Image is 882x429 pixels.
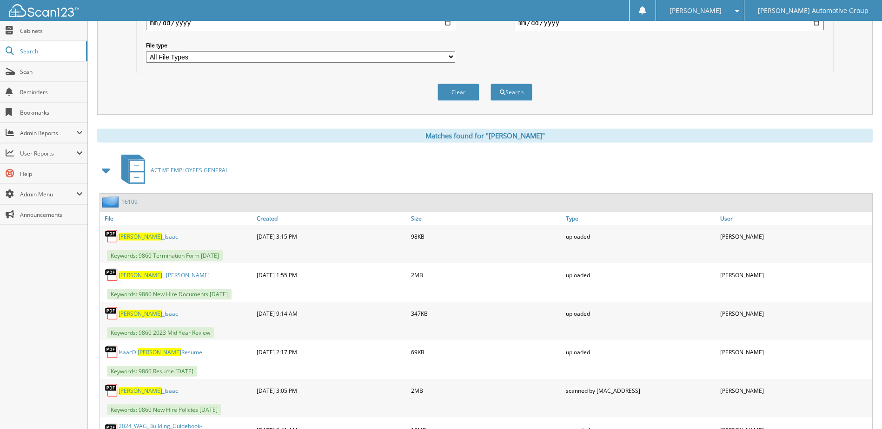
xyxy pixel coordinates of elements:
[138,348,181,356] span: [PERSON_NAME]
[409,343,563,361] div: 69KB
[20,129,76,137] span: Admin Reports
[515,15,824,30] input: end
[119,271,210,279] a: [PERSON_NAME]_ [PERSON_NAME]
[119,233,162,240] span: [PERSON_NAME]
[102,196,121,208] img: folder2.png
[491,84,532,101] button: Search
[20,190,76,198] span: Admin Menu
[254,304,409,323] div: [DATE] 9:14 AM
[409,212,563,225] a: Size
[409,227,563,246] div: 98KB
[718,266,872,284] div: [PERSON_NAME]
[107,404,221,415] span: Keywords: 9860 New Hire Policies [DATE]
[564,212,718,225] a: Type
[20,47,81,55] span: Search
[105,345,119,359] img: PDF.png
[119,271,162,279] span: [PERSON_NAME]
[119,233,178,240] a: [PERSON_NAME]_Isaac
[107,327,214,338] span: Keywords: 9860 2023 Mid Year Review
[836,384,882,429] iframe: Chat Widget
[20,149,76,157] span: User Reports
[718,304,872,323] div: [PERSON_NAME]
[20,109,83,117] span: Bookmarks
[758,8,869,13] span: [PERSON_NAME] Automotive Group
[20,27,83,35] span: Cabinets
[107,289,232,299] span: Keywords: 9860 New Hire Documents [DATE]
[105,383,119,397] img: PDF.png
[564,343,718,361] div: uploaded
[409,266,563,284] div: 2MB
[121,198,138,206] a: 16109
[718,227,872,246] div: [PERSON_NAME]
[254,343,409,361] div: [DATE] 2:17 PM
[564,304,718,323] div: uploaded
[254,266,409,284] div: [DATE] 1:55 PM
[105,229,119,243] img: PDF.png
[20,68,83,76] span: Scan
[409,304,563,323] div: 347KB
[564,381,718,400] div: scanned by [MAC_ADDRESS]
[146,15,455,30] input: start
[20,211,83,219] span: Announcements
[254,381,409,400] div: [DATE] 3:05 PM
[97,129,873,143] div: Matches found for "[PERSON_NAME]"
[105,268,119,282] img: PDF.png
[119,387,178,395] a: [PERSON_NAME]_Isaac
[9,4,79,17] img: scan123-logo-white.svg
[107,250,223,261] span: Keywords: 9860 Termination Form [DATE]
[151,166,228,174] span: ACTIVE EMPLOYEES GENERAL
[409,381,563,400] div: 2MB
[718,381,872,400] div: [PERSON_NAME]
[670,8,722,13] span: [PERSON_NAME]
[119,310,162,318] span: [PERSON_NAME]
[564,227,718,246] div: uploaded
[119,348,202,356] a: IsaacD.[PERSON_NAME]Resume
[100,212,254,225] a: File
[119,387,162,395] span: [PERSON_NAME]
[107,366,197,377] span: Keywords: 9860 Resume [DATE]
[105,306,119,320] img: PDF.png
[119,310,178,318] a: [PERSON_NAME]_Isaac
[20,170,83,178] span: Help
[254,212,409,225] a: Created
[116,152,228,188] a: ACTIVE EMPLOYEES GENERAL
[438,84,479,101] button: Clear
[718,343,872,361] div: [PERSON_NAME]
[20,88,83,96] span: Reminders
[254,227,409,246] div: [DATE] 3:15 PM
[718,212,872,225] a: User
[564,266,718,284] div: uploaded
[146,41,455,49] label: File type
